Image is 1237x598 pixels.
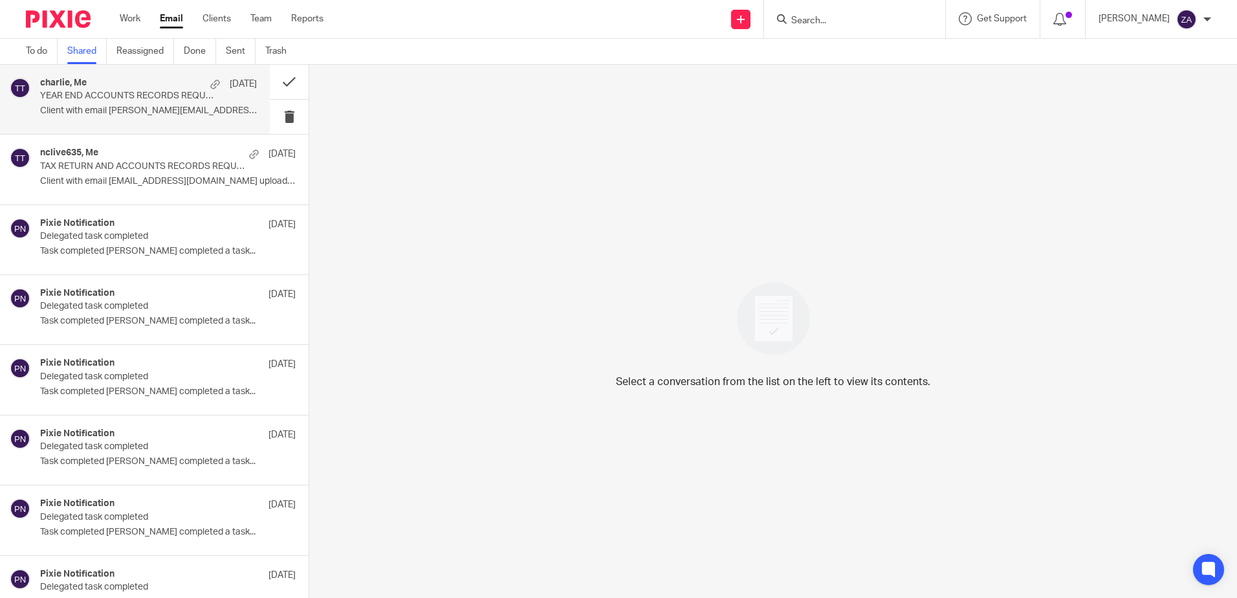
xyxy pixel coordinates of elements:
a: Trash [265,39,296,64]
p: Task completed [PERSON_NAME] completed a task... [40,527,296,538]
p: [DATE] [268,148,296,161]
p: Delegated task completed [40,582,245,593]
p: Task completed [PERSON_NAME] completed a task... [40,456,296,467]
a: Email [160,12,183,25]
p: [DATE] [268,358,296,371]
img: svg%3E [10,358,30,379]
a: Clients [203,12,231,25]
img: svg%3E [10,569,30,590]
h4: Pixie Notification [40,498,115,509]
img: Pixie [26,10,91,28]
p: Delegated task completed [40,301,245,312]
p: Client with email [PERSON_NAME][EMAIL_ADDRESS][DOMAIN_NAME]... [40,105,257,116]
p: Delegated task completed [40,371,245,382]
img: svg%3E [10,288,30,309]
span: Get Support [977,14,1027,23]
img: svg%3E [10,428,30,449]
p: [DATE] [268,428,296,441]
h4: Pixie Notification [40,569,115,580]
p: Select a conversation from the list on the left to view its contents. [616,374,930,390]
a: To do [26,39,58,64]
img: svg%3E [10,148,30,168]
p: [DATE] [268,569,296,582]
p: [DATE] [268,498,296,511]
a: Team [250,12,272,25]
a: Done [184,39,216,64]
p: TAX RETURN AND ACCOUNTS RECORDS REQUEST [40,161,245,172]
a: Reassigned [116,39,174,64]
a: Shared [67,39,107,64]
p: [DATE] [268,288,296,301]
h4: Pixie Notification [40,218,115,229]
p: [DATE] [268,218,296,231]
h4: charlie, Me [40,78,87,89]
input: Search [790,16,906,27]
h4: nclive635, Me [40,148,98,159]
p: Client with email [EMAIL_ADDRESS][DOMAIN_NAME] uploaded... [40,176,296,187]
a: Sent [226,39,256,64]
p: Delegated task completed [40,512,245,523]
img: svg%3E [10,498,30,519]
p: Delegated task completed [40,441,245,452]
a: Work [120,12,140,25]
img: svg%3E [10,78,30,98]
p: YEAR END ACCOUNTS RECORDS REQUEST [40,91,213,102]
p: Task completed [PERSON_NAME] completed a task... [40,246,296,257]
p: [DATE] [230,78,257,91]
p: Delegated task completed [40,231,245,242]
p: Task completed [PERSON_NAME] completed a task... [40,316,296,327]
h4: Pixie Notification [40,358,115,369]
img: image [728,274,818,364]
img: svg%3E [10,218,30,239]
img: svg%3E [1176,9,1197,30]
p: [PERSON_NAME] [1099,12,1170,25]
h4: Pixie Notification [40,428,115,439]
h4: Pixie Notification [40,288,115,299]
a: Reports [291,12,323,25]
p: Task completed [PERSON_NAME] completed a task... [40,386,296,397]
